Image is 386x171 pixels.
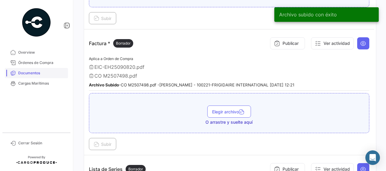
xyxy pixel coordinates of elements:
button: Subir [89,12,116,24]
img: powered-by.png [21,7,52,38]
span: Subir [94,16,111,21]
p: Factura * [89,39,133,48]
small: - CO M2507498.pdf - [PERSON_NAME] - 100221-FRIGIDAIRE INTERNATIONAL [DATE] 12:21 [89,82,294,87]
a: Órdenes de Compra [5,58,68,68]
span: Elegir archivo [212,109,246,114]
a: Cargas Marítimas [5,78,68,89]
span: Overview [18,50,66,55]
button: Ver actividad [311,37,354,49]
span: Cargas Marítimas [18,81,66,86]
button: Elegir archivo [207,106,251,118]
span: Aplica a Orden de Compra [89,56,133,61]
div: Abrir Intercom Messenger [365,150,380,165]
b: Archivo Subido [89,82,119,87]
a: Documentos [5,68,68,78]
span: Órdenes de Compra [18,60,66,65]
span: Subir [94,142,111,147]
a: Overview [5,47,68,58]
span: Archivo subido con éxito [279,12,337,18]
button: Publicar [270,37,305,49]
span: CO M2507498.pdf [94,73,137,79]
span: Documentos [18,70,66,76]
span: EIC-EH25090820.pdf [94,64,144,70]
span: Borrador [116,41,130,46]
span: O arrastre y suelte aquí [205,119,252,125]
span: Cerrar Sesión [18,140,66,146]
button: Subir [89,138,116,150]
